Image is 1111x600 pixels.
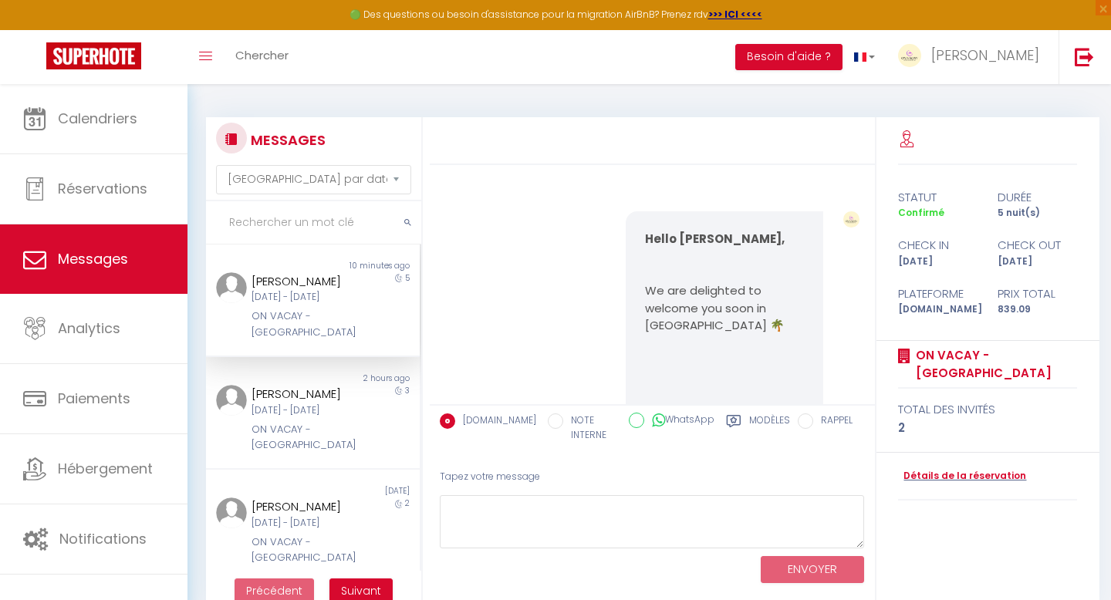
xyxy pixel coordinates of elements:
[888,302,988,317] div: [DOMAIN_NAME]
[888,236,988,254] div: check in
[405,272,410,284] span: 5
[440,458,865,496] div: Tapez votre message
[252,534,356,566] div: ON VACAY - [GEOGRAPHIC_DATA]
[216,497,247,528] img: ...
[813,413,853,430] label: RAPPEL
[898,469,1026,484] a: Détails de la réservation
[888,254,988,269] div: [DATE]
[58,389,130,408] span: Paiements
[1075,47,1094,66] img: logout
[749,413,790,445] label: Modèles
[58,109,137,128] span: Calendriers
[341,583,381,598] span: Suivant
[988,285,1087,303] div: Prix total
[988,206,1087,221] div: 5 nuit(s)
[735,44,843,70] button: Besoin d'aide ?
[645,231,785,247] strong: Hello [PERSON_NAME],
[988,188,1087,207] div: durée
[46,42,141,69] img: Super Booking
[455,413,536,430] label: [DOMAIN_NAME]
[252,497,356,516] div: [PERSON_NAME]
[252,290,356,305] div: [DATE] - [DATE]
[58,249,128,268] span: Messages
[252,272,356,291] div: [PERSON_NAME]
[898,419,1077,437] div: 2
[252,385,356,403] div: [PERSON_NAME]
[898,400,1077,419] div: total des invités
[645,282,803,335] p: We are delighted to welcome you soon in [GEOGRAPHIC_DATA] 🌴
[898,44,921,67] img: ...
[405,385,410,396] span: 3
[843,211,859,228] img: ...
[988,302,1087,317] div: 839.09
[235,47,289,63] span: Chercher
[58,179,147,198] span: Réservations
[563,413,617,443] label: NOTE INTERNE
[644,413,714,430] label: WhatsApp
[988,236,1087,254] div: check out
[898,206,944,219] span: Confirmé
[58,459,153,478] span: Hébergement
[888,188,988,207] div: statut
[247,123,326,157] h3: MESSAGES
[312,260,419,272] div: 10 minutes ago
[886,30,1059,84] a: ... [PERSON_NAME]
[252,422,356,453] div: ON VACAY - [GEOGRAPHIC_DATA]
[216,272,247,303] img: ...
[988,254,1087,269] div: [DATE]
[931,46,1039,65] span: [PERSON_NAME]
[58,319,120,338] span: Analytics
[888,285,988,303] div: Plateforme
[312,485,419,497] div: [DATE]
[252,308,356,340] div: ON VACAY - [GEOGRAPHIC_DATA]
[252,403,356,418] div: [DATE] - [DATE]
[910,346,1077,383] a: ON VACAY - [GEOGRAPHIC_DATA]
[405,497,410,509] span: 2
[246,583,302,598] span: Précédent
[206,201,421,244] input: Rechercher un mot clé
[761,556,864,583] button: ENVOYER
[252,516,356,531] div: [DATE] - [DATE]
[708,8,762,21] a: >>> ICI <<<<
[59,529,147,548] span: Notifications
[216,385,247,416] img: ...
[224,30,300,84] a: Chercher
[312,372,419,385] div: 2 hours ago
